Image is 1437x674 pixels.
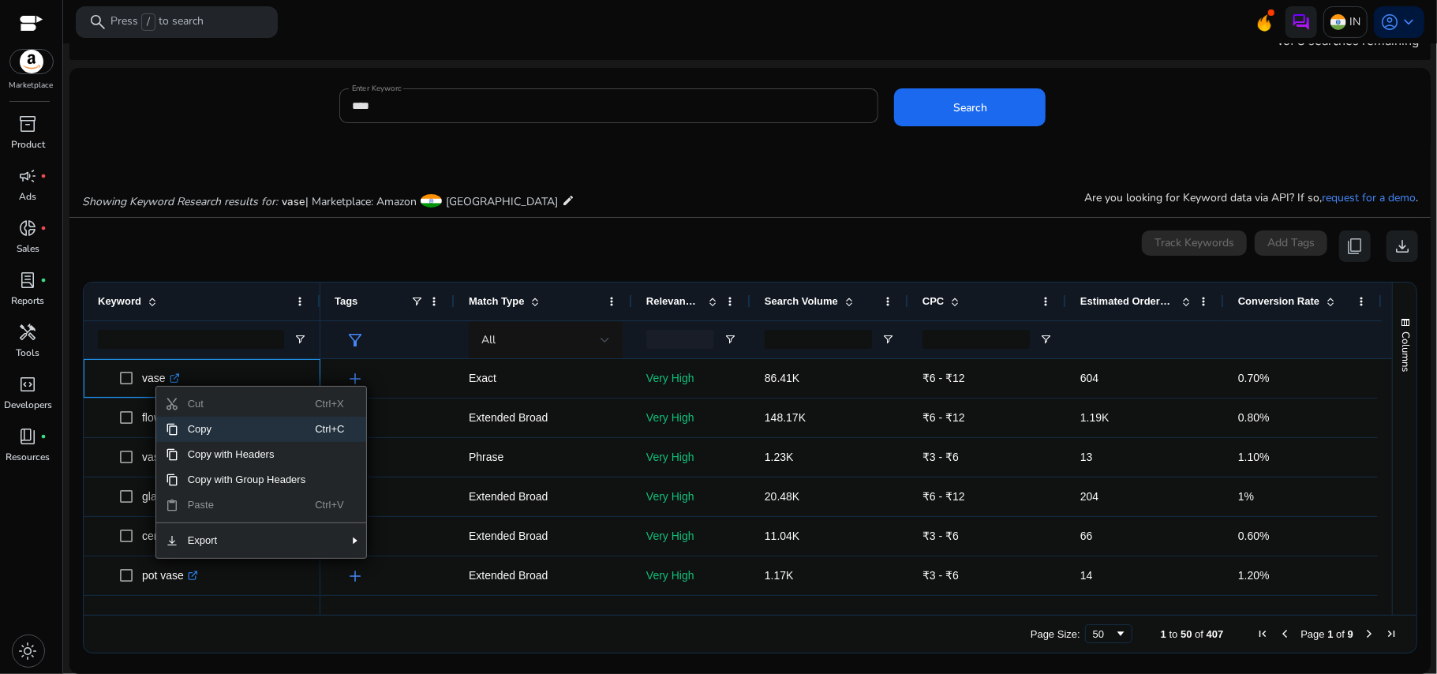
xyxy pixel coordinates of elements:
[19,219,38,238] span: donut_small
[1080,569,1093,582] span: 14
[19,114,38,133] span: inventory_2
[1080,295,1175,307] span: Estimated Orders/Month
[142,520,221,552] p: ceramic vase
[352,83,402,94] mat-label: Enter Keyword
[1380,13,1399,32] span: account_circle
[1207,628,1224,640] span: 407
[19,642,38,661] span: light_mode
[178,417,316,442] span: Copy
[142,599,208,631] p: vase fillers
[1031,628,1080,640] div: Page Size:
[646,599,736,631] p: Very High
[1330,14,1346,30] img: in.svg
[19,427,38,446] span: book_4
[41,225,47,231] span: fiber_manual_record
[646,402,736,434] p: Very High
[646,481,736,513] p: Very High
[142,402,212,434] p: flower vase
[10,50,53,73] img: amazon.svg
[953,99,987,116] span: Search
[315,391,349,417] span: Ctrl+X
[765,372,799,384] span: 86.41K
[88,13,107,32] span: search
[1238,295,1319,307] span: Conversion Rate
[922,490,965,503] span: ₹6 - ₹12
[646,520,736,552] p: Very High
[922,569,959,582] span: ₹3 - ₹6
[1398,331,1413,372] span: Columns
[1093,628,1114,640] div: 50
[315,492,349,518] span: Ctrl+V
[1238,530,1270,542] span: 0.60%
[1238,451,1270,463] span: 1.10%
[1348,628,1353,640] span: 9
[1238,490,1254,503] span: 1%
[17,346,40,360] p: Tools
[142,560,198,592] p: pot vase
[1336,628,1345,640] span: of
[765,330,872,349] input: Search Volume Filter Input
[1363,627,1375,640] div: Next Page
[1080,490,1098,503] span: 204
[178,442,316,467] span: Copy with Headers
[19,375,38,394] span: code_blocks
[1238,372,1270,384] span: 0.70%
[481,332,496,347] span: All
[894,88,1046,126] button: Search
[1300,628,1324,640] span: Page
[155,386,368,559] div: Context Menu
[1181,628,1192,640] span: 50
[469,481,618,513] p: Extended Broad
[110,13,204,31] p: Press to search
[1161,628,1166,640] span: 1
[1195,628,1203,640] span: of
[881,333,894,346] button: Open Filter Menu
[765,569,794,582] span: 1.17K
[1322,190,1416,205] a: request for a demo
[765,530,799,542] span: 11.04K
[646,362,736,395] p: Very High
[469,560,618,592] p: Extended Broad
[922,530,959,542] span: ₹3 - ₹6
[315,417,349,442] span: Ctrl+C
[41,433,47,440] span: fiber_manual_record
[41,277,47,283] span: fiber_manual_record
[178,467,316,492] span: Copy with Group Headers
[646,441,736,474] p: Very High
[346,369,365,388] span: add
[178,528,316,553] span: Export
[6,450,51,464] p: Resources
[1278,627,1291,640] div: Previous Page
[1080,451,1093,463] span: 13
[142,362,180,395] p: vase
[922,330,1030,349] input: CPC Filter Input
[9,80,54,92] p: Marketplace
[446,194,558,209] span: [GEOGRAPHIC_DATA]
[178,492,316,518] span: Paste
[19,167,38,185] span: campaign
[4,398,52,412] p: Developers
[469,599,618,631] p: Phrase
[1080,530,1093,542] span: 66
[335,295,357,307] span: Tags
[1080,372,1098,384] span: 604
[142,481,208,513] p: glass vase
[1399,13,1418,32] span: keyboard_arrow_down
[178,391,316,417] span: Cut
[20,189,37,204] p: Ads
[1039,333,1052,346] button: Open Filter Menu
[141,13,155,31] span: /
[17,242,39,256] p: Sales
[98,295,141,307] span: Keyword
[294,333,306,346] button: Open Filter Menu
[646,295,702,307] span: Relevance Score
[19,323,38,342] span: handyman
[142,441,218,474] p: vase flowers
[1080,411,1110,424] span: 1.19K
[346,331,365,350] span: filter_alt
[1085,624,1132,643] div: Page Size
[1386,230,1418,262] button: download
[1327,628,1333,640] span: 1
[1385,627,1398,640] div: Last Page
[646,560,736,592] p: Very High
